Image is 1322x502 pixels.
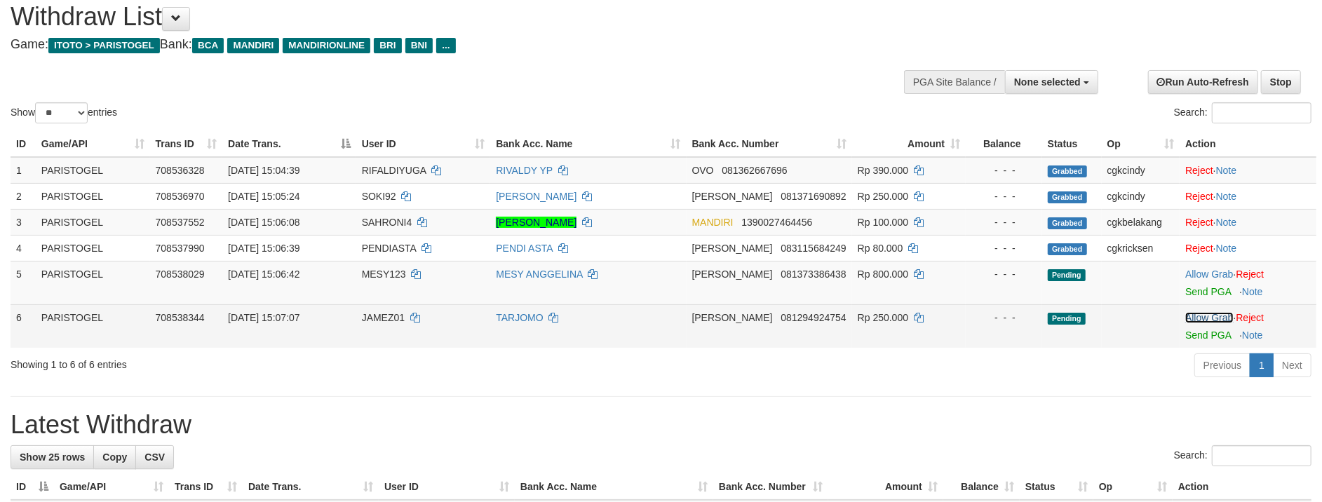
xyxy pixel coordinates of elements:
span: · [1185,269,1236,280]
div: - - - [971,267,1037,281]
div: - - - [971,189,1037,203]
span: 708536970 [156,191,205,202]
a: Show 25 rows [11,445,94,469]
span: Grabbed [1048,243,1087,255]
span: ITOTO > PARISTOGEL [48,38,160,53]
span: [PERSON_NAME] [692,243,773,254]
span: Copy [102,452,127,463]
span: MANDIRI [227,38,279,53]
th: Balance [966,131,1042,157]
div: - - - [971,215,1037,229]
td: · [1180,261,1316,304]
h1: Withdraw List [11,3,868,31]
div: - - - [971,163,1037,177]
span: Rp 250.000 [858,312,908,323]
span: Copy 081371690892 to clipboard [781,191,846,202]
span: [DATE] 15:06:39 [228,243,299,254]
a: Stop [1261,70,1301,94]
td: 2 [11,183,36,209]
a: Reject [1185,243,1213,254]
span: CSV [144,452,165,463]
th: Bank Acc. Name: activate to sort column ascending [515,474,713,500]
span: Copy 081294924754 to clipboard [781,312,846,323]
span: MANDIRIONLINE [283,38,370,53]
span: Rp 390.000 [858,165,908,176]
td: PARISTOGEL [36,235,150,261]
span: 708537552 [156,217,205,228]
th: Bank Acc. Number: activate to sort column ascending [687,131,852,157]
td: 6 [11,304,36,348]
span: [DATE] 15:07:07 [228,312,299,323]
a: Send PGA [1185,286,1231,297]
span: MESY123 [362,269,406,280]
label: Search: [1174,445,1311,466]
span: Rp 250.000 [858,191,908,202]
span: Copy 083115684249 to clipboard [781,243,846,254]
a: Note [1242,286,1263,297]
th: User ID: activate to sort column ascending [356,131,491,157]
a: Note [1242,330,1263,341]
span: [DATE] 15:06:08 [228,217,299,228]
span: ... [436,38,455,53]
span: Grabbed [1048,191,1087,203]
th: Amount: activate to sort column ascending [828,474,943,500]
th: Game/API: activate to sort column ascending [54,474,169,500]
label: Search: [1174,102,1311,123]
input: Search: [1212,102,1311,123]
span: Rp 800.000 [858,269,908,280]
a: [PERSON_NAME] [496,217,576,228]
th: Status: activate to sort column ascending [1020,474,1093,500]
a: 1 [1250,353,1274,377]
td: 3 [11,209,36,235]
a: Note [1216,217,1237,228]
span: Rp 80.000 [858,243,903,254]
td: cgkbelakang [1102,209,1180,235]
a: Previous [1194,353,1250,377]
span: PENDIASTA [362,243,417,254]
td: · [1180,209,1316,235]
span: 708538344 [156,312,205,323]
label: Show entries [11,102,117,123]
th: Status [1042,131,1102,157]
span: 708537990 [156,243,205,254]
a: Reject [1185,165,1213,176]
a: Allow Grab [1185,312,1233,323]
span: BCA [192,38,224,53]
span: Copy 081373386438 to clipboard [781,269,846,280]
th: User ID: activate to sort column ascending [379,474,515,500]
th: Date Trans.: activate to sort column descending [222,131,356,157]
a: CSV [135,445,174,469]
span: Copy 081362667696 to clipboard [722,165,787,176]
span: [PERSON_NAME] [692,312,773,323]
a: PENDI ASTA [496,243,553,254]
a: Run Auto-Refresh [1148,70,1258,94]
span: OVO [692,165,714,176]
span: Pending [1048,313,1086,325]
span: [PERSON_NAME] [692,191,773,202]
span: Grabbed [1048,217,1087,229]
select: Showentries [35,102,88,123]
th: ID: activate to sort column descending [11,474,54,500]
span: MANDIRI [692,217,734,228]
td: PARISTOGEL [36,209,150,235]
button: None selected [1005,70,1098,94]
span: JAMEZ01 [362,312,405,323]
th: ID [11,131,36,157]
span: SOKI92 [362,191,396,202]
span: Rp 100.000 [858,217,908,228]
th: Trans ID: activate to sort column ascending [169,474,243,500]
a: TARJOMO [496,312,543,323]
th: Date Trans.: activate to sort column ascending [243,474,379,500]
td: · [1180,235,1316,261]
div: PGA Site Balance / [904,70,1005,94]
a: Reject [1185,217,1213,228]
div: - - - [971,311,1037,325]
input: Search: [1212,445,1311,466]
th: Balance: activate to sort column ascending [943,474,1020,500]
a: Reject [1236,312,1264,323]
h4: Game: Bank: [11,38,868,52]
span: SAHRONI4 [362,217,412,228]
th: Amount: activate to sort column ascending [852,131,966,157]
span: [DATE] 15:04:39 [228,165,299,176]
a: Note [1216,165,1237,176]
